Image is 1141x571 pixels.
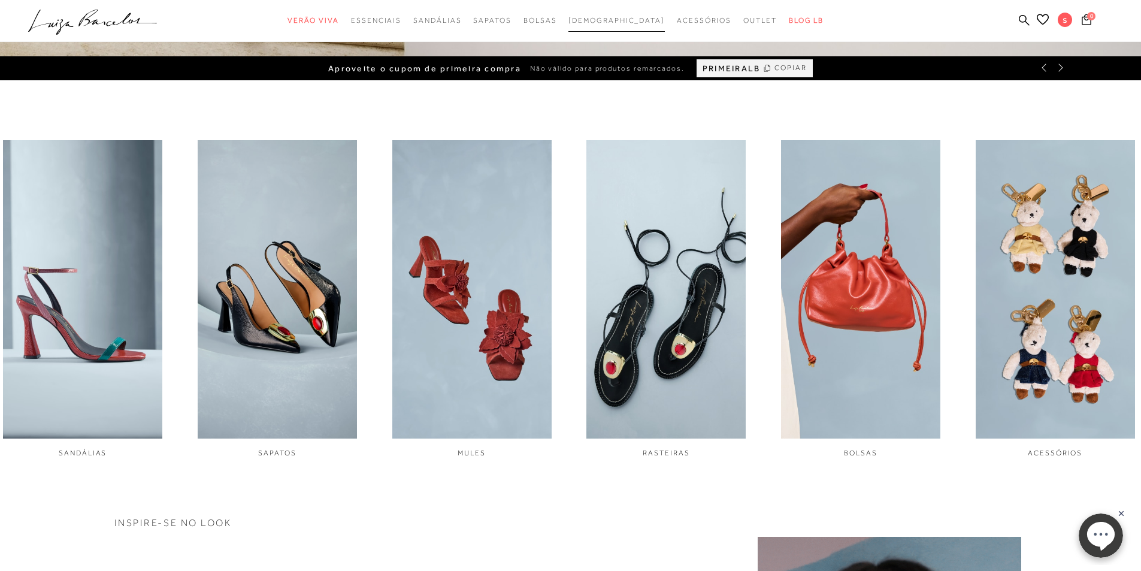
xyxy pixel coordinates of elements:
a: imagem do link SAPATOS [198,140,357,458]
span: COPIAR [774,62,807,74]
span: s [1058,13,1072,27]
span: Verão Viva [287,16,339,25]
div: 2 / 6 [198,140,357,458]
a: categoryNavScreenReaderText [413,10,461,32]
a: categoryNavScreenReaderText [743,10,777,32]
span: MULES [458,449,486,457]
span: SAPATOS [258,449,296,457]
img: imagem do link [198,140,357,439]
img: imagem do link [3,140,162,439]
a: categoryNavScreenReaderText [287,10,339,32]
a: categoryNavScreenReaderText [677,10,731,32]
span: Outlet [743,16,777,25]
span: Sapatos [473,16,511,25]
a: imagem do link RASTEIRAS [586,140,746,458]
span: ACESSÓRIOS [1028,449,1082,457]
span: BOLSAS [844,449,877,457]
span: Aproveite o cupom de primeira compra [328,64,521,74]
span: Acessórios [677,16,731,25]
div: 1 / 6 [3,140,162,458]
span: 0 [1087,12,1095,20]
a: noSubCategoriesText [568,10,665,32]
a: imagem do link ACESSÓRIOS [976,140,1135,458]
a: imagem do link MULES [392,140,551,458]
span: SANDÁLIAS [59,449,107,457]
button: s [1052,12,1078,31]
span: Não válido para produtos remarcados. [530,64,685,74]
div: 4 / 6 [586,140,746,458]
div: 6 / 6 [976,140,1135,458]
span: BLOG LB [789,16,824,25]
div: 5 / 6 [781,140,940,458]
a: categoryNavScreenReaderText [351,10,401,32]
div: 3 / 6 [392,140,551,458]
button: 0 [1078,13,1095,29]
img: imagem do link [586,140,746,439]
img: imagem do link [781,140,940,439]
span: RASTEIRAS [643,449,689,457]
a: imagem do link BOLSAS [781,140,940,458]
img: imagem do link [976,140,1135,439]
span: PRIMEIRALB [703,64,760,74]
a: BLOG LB [789,10,824,32]
a: imagem do link SANDÁLIAS [3,140,162,458]
span: Sandálias [413,16,461,25]
a: categoryNavScreenReaderText [473,10,511,32]
span: Bolsas [523,16,557,25]
h3: INSPIRE-SE NO LOOK [114,518,1027,528]
a: categoryNavScreenReaderText [523,10,557,32]
span: [DEMOGRAPHIC_DATA] [568,16,665,25]
img: imagem do link [392,140,552,439]
span: Essenciais [351,16,401,25]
